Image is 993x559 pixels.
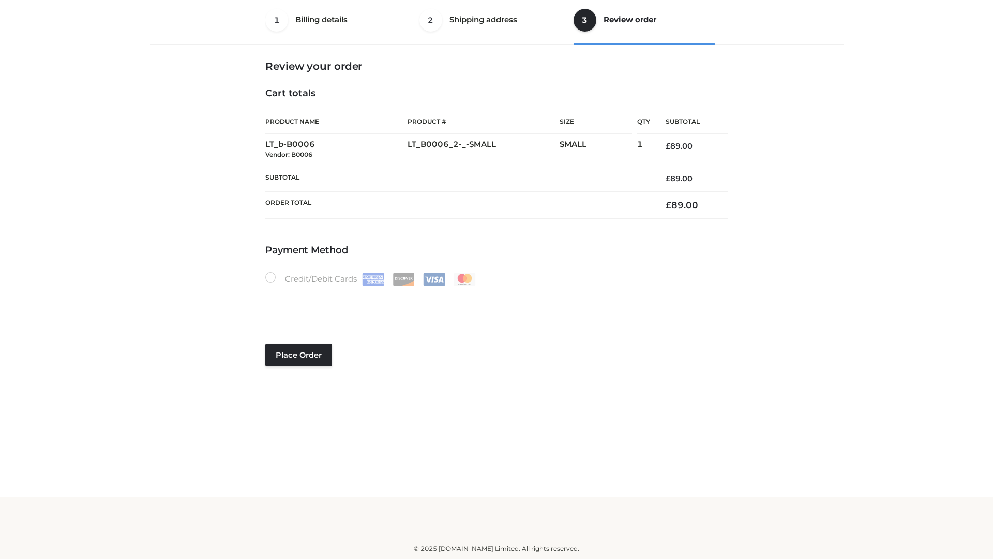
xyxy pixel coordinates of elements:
img: Discover [393,273,415,286]
td: LT_B0006_2-_-SMALL [408,134,560,166]
th: Subtotal [650,110,728,134]
th: Subtotal [265,166,650,191]
button: Place order [265,344,332,366]
span: £ [666,200,671,210]
div: © 2025 [DOMAIN_NAME] Limited. All rights reserved. [154,543,839,554]
iframe: Secure payment input frame [263,284,726,322]
bdi: 89.00 [666,141,693,151]
bdi: 89.00 [666,200,698,210]
td: SMALL [560,134,637,166]
th: Qty [637,110,650,134]
th: Product # [408,110,560,134]
img: Mastercard [454,273,476,286]
label: Credit/Debit Cards [265,272,477,286]
img: Visa [423,273,445,286]
span: £ [666,174,670,183]
small: Vendor: B0006 [265,151,312,158]
td: LT_b-B0006 [265,134,408,166]
img: Amex [362,273,384,286]
h3: Review your order [265,60,728,72]
th: Product Name [265,110,408,134]
th: Order Total [265,192,650,219]
h4: Cart totals [265,88,728,99]
bdi: 89.00 [666,174,693,183]
h4: Payment Method [265,245,728,256]
span: £ [666,141,670,151]
td: 1 [637,134,650,166]
th: Size [560,110,632,134]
